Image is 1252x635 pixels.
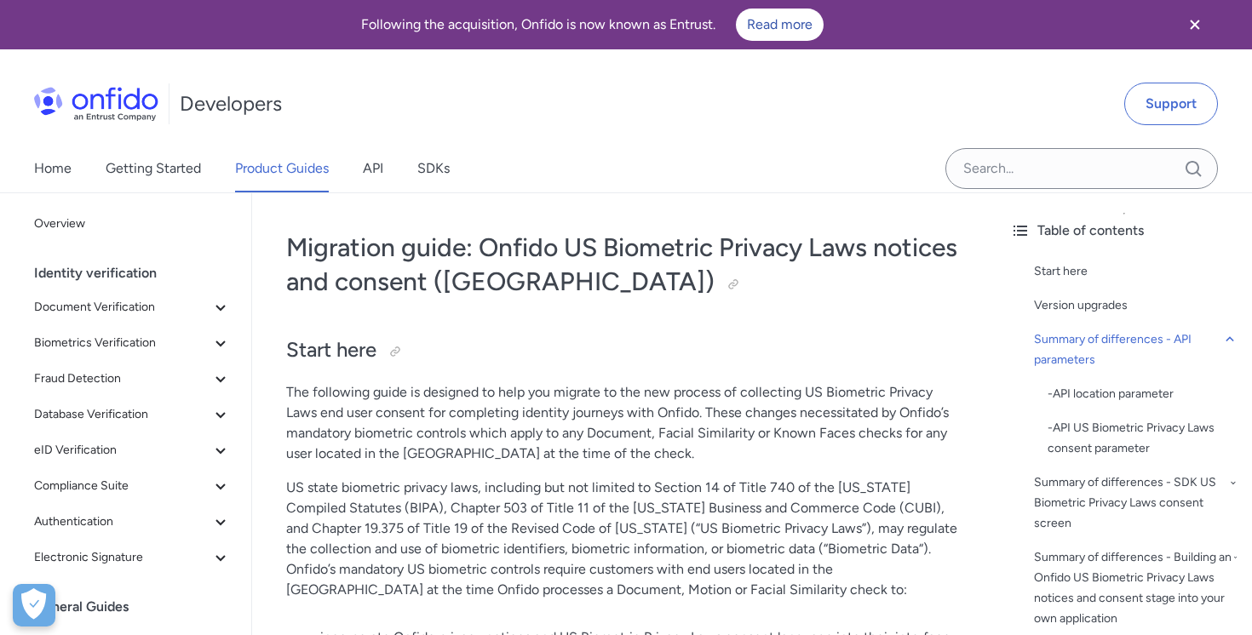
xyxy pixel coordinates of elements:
[34,87,158,121] img: Onfido Logo
[286,382,962,464] p: The following guide is designed to help you migrate to the new process of collecting US Biometric...
[20,9,1163,41] div: Following the acquisition, Onfido is now known as Entrust.
[27,290,238,324] button: Document Verification
[34,297,210,317] span: Document Verification
[27,433,238,467] button: eID Verification
[34,333,210,353] span: Biometrics Verification
[180,90,282,117] h1: Developers
[1034,261,1238,282] a: Start here
[1034,547,1238,629] a: Summary of differences - Building an Onfido US Biometric Privacy Laws notices and consent stage i...
[34,547,210,568] span: Electronic Signature
[34,256,244,290] div: Identity verification
[34,440,210,461] span: eID Verification
[13,584,55,626] div: Cookie Preferences
[27,505,238,539] button: Authentication
[27,326,238,360] button: Biometrics Verification
[27,541,238,575] button: Electronic Signature
[945,148,1218,189] input: Onfido search input field
[34,476,210,496] span: Compliance Suite
[1048,418,1238,459] div: - API US Biometric Privacy Laws consent parameter
[27,469,238,503] button: Compliance Suite
[1010,220,1238,241] div: Table of contents
[34,369,210,389] span: Fraud Detection
[1048,418,1238,459] a: -API US Biometric Privacy Laws consent parameter
[27,362,238,396] button: Fraud Detection
[1048,384,1238,404] a: -API location parameter
[34,404,210,425] span: Database Verification
[1048,384,1238,404] div: - API location parameter
[235,145,329,192] a: Product Guides
[1034,329,1238,370] a: Summary of differences - API parameters
[417,145,450,192] a: SDKs
[736,9,824,41] a: Read more
[1185,14,1205,35] svg: Close banner
[1124,83,1218,125] a: Support
[34,590,244,624] div: General Guides
[106,145,201,192] a: Getting Started
[1163,3,1226,46] button: Close banner
[34,145,72,192] a: Home
[34,214,231,234] span: Overview
[27,398,238,432] button: Database Verification
[34,512,210,532] span: Authentication
[363,145,383,192] a: API
[13,584,55,626] button: Open Preferences
[27,207,238,241] a: Overview
[286,231,962,299] h1: Migration guide: Onfido US Biometric Privacy Laws notices and consent ([GEOGRAPHIC_DATA])
[1034,472,1238,534] a: Summary of differences - SDK US Biometric Privacy Laws consent screen
[286,478,962,600] p: US state biometric privacy laws, including but not limited to Section 14 of Title 740 of the [US_...
[286,336,962,365] h2: Start here
[1034,295,1238,316] a: Version upgrades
